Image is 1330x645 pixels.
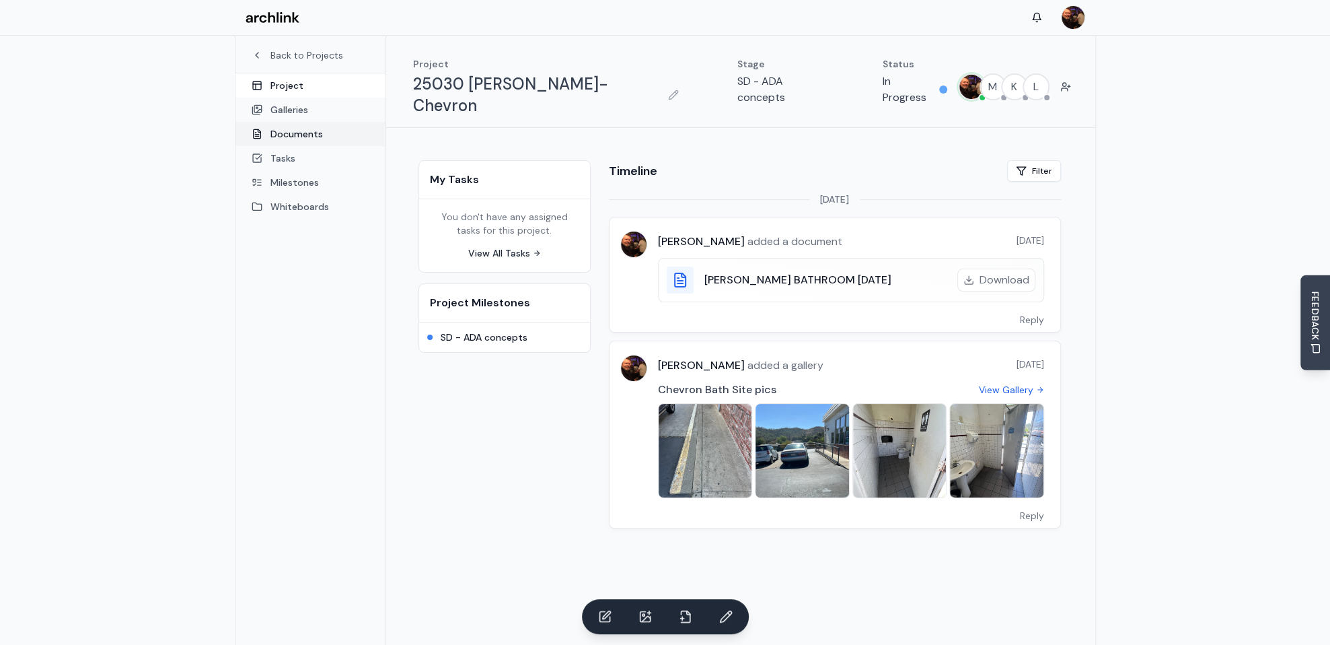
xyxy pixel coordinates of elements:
[745,358,823,372] span: added a gallery
[235,146,385,170] a: Tasks
[430,210,579,237] p: You don't have any assigned tasks for this project.
[957,269,1035,292] button: Download
[609,162,657,180] h2: Timeline
[468,246,541,260] a: View All Tasks
[1002,75,1027,99] span: K
[1017,234,1044,247] span: [DATE]
[980,73,1006,100] button: M
[1023,73,1049,100] button: L
[980,272,1029,288] span: Download
[658,358,745,372] span: [PERSON_NAME]
[430,172,579,188] h2: My Tasks
[820,193,849,206] span: [DATE]
[235,170,385,195] a: Milestones
[413,73,658,116] h1: 25030 [PERSON_NAME]-Chevron
[745,234,842,248] span: added a document
[1062,6,1084,29] img: MARC JONES
[1024,75,1048,99] span: L
[441,331,527,344] h3: SD - ADA concepts
[1001,73,1028,100] button: K
[981,75,1005,99] span: M
[658,382,776,398] h3: Chevron Bath Site pics
[1308,292,1322,341] span: FEEDBACK
[235,195,385,219] a: Whiteboards
[235,73,385,98] a: Project
[959,75,984,99] img: MARC JONES
[883,73,934,106] p: In Progress
[958,73,985,100] button: MARC JONES
[1004,308,1060,332] button: Reply
[430,295,579,311] h2: Project Milestones
[1017,358,1044,371] span: [DATE]
[1004,504,1060,528] button: Reply
[246,12,299,24] img: Archlink
[883,57,947,71] p: Status
[658,234,745,248] span: [PERSON_NAME]
[235,98,385,122] a: Galleries
[979,383,1044,397] a: View Gallery
[621,355,646,381] img: MARC JONES
[621,232,646,257] img: MARC JONES
[1300,275,1330,370] button: Send Feedback
[737,73,829,106] p: SD - ADA concepts
[1007,160,1061,182] button: Filter
[704,272,891,288] h3: [PERSON_NAME] BATHROOM [DATE]
[235,122,385,146] a: Documents
[413,57,684,71] p: Project
[252,48,369,62] a: Back to Projects
[737,57,829,71] p: Stage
